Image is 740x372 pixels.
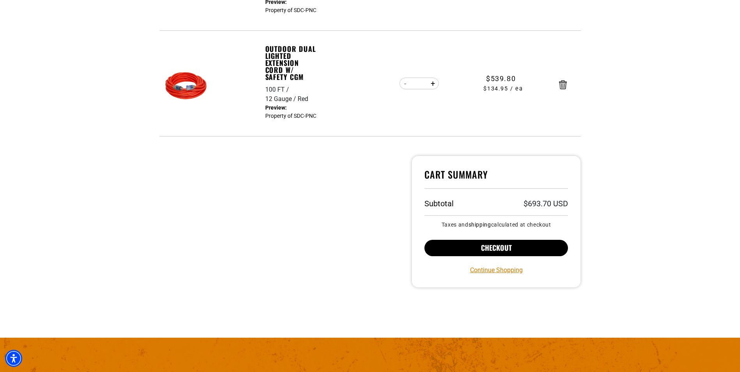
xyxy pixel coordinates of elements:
a: Continue Shopping [470,266,523,275]
span: $539.80 [486,73,516,84]
a: Remove Outdoor Dual Lighted Extension Cord w/ Safety CGM - 100 FT / 12 Gauge / Red [559,82,567,87]
span: $134.95 / ea [461,85,545,93]
div: Red [298,94,308,104]
h3: Subtotal [424,200,454,207]
img: Red [163,62,212,111]
small: Taxes and calculated at checkout [424,222,568,227]
p: $693.70 USD [524,200,568,207]
dd: Property of SDC-PNC [265,104,319,120]
a: Outdoor Dual Lighted Extension Cord w/ Safety CGM [265,45,319,80]
a: shipping [468,221,491,228]
div: Accessibility Menu [5,350,22,367]
input: Quantity for Outdoor Dual Lighted Extension Cord w/ Safety CGM [412,77,427,90]
h4: Cart Summary [424,168,568,189]
button: Checkout [424,240,568,256]
div: 100 FT [265,85,291,94]
div: 12 Gauge [265,94,298,104]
